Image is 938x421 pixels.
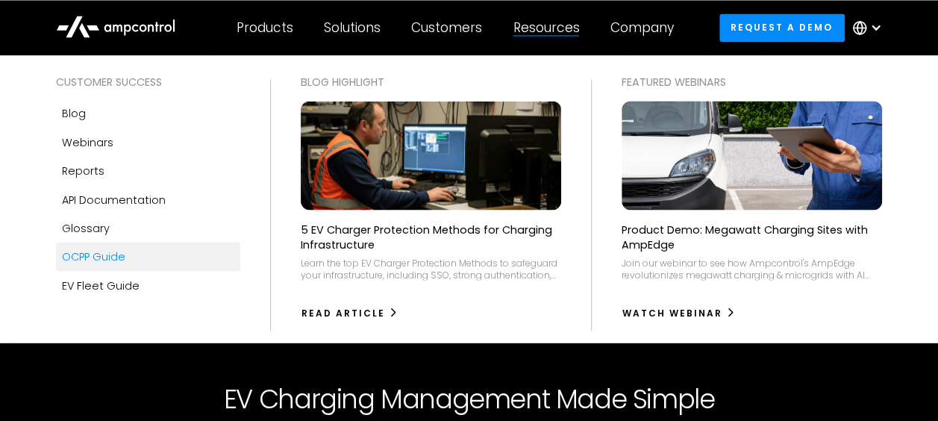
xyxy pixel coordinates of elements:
div: Read Article [301,306,385,319]
div: Customers [411,19,482,36]
div: Learn the top EV Charger Protection Methods to safeguard your infrastructure, including SSO, stro... [301,257,561,280]
div: Join our webinar to see how Ampcontrol's AmpEdge revolutionizes megawatt charging & microgrids wi... [622,257,882,280]
a: API Documentation [56,185,240,213]
a: watch webinar [622,301,736,325]
a: OCPP Guide [56,242,240,270]
div: Customer success [56,73,240,90]
a: Reports [56,156,240,184]
div: EV Fleet Guide [62,277,140,293]
a: Glossary [56,213,240,242]
div: Solutions [324,19,381,36]
div: Webinars [62,134,113,150]
div: Blog [62,105,86,121]
a: Read Article [301,301,398,325]
div: Featured webinars [622,73,882,90]
div: Glossary [62,219,110,236]
div: watch webinar [622,306,722,319]
a: Webinars [56,128,240,156]
div: Resources [513,19,579,36]
a: Request a demo [719,13,845,41]
div: Company [610,19,674,36]
div: Products [237,19,293,36]
a: EV Fleet Guide [56,271,240,299]
h2: EV Charging Management Made Simple [224,383,714,414]
div: Reports [62,162,104,178]
div: OCPP Guide [62,248,125,264]
div: Blog Highlight [301,73,561,90]
p: Product Demo: Megawatt Charging Sites with AmpEdge [622,222,882,252]
p: 5 EV Charger Protection Methods for Charging Infrastructure [301,222,561,252]
a: Blog [56,99,240,127]
div: API Documentation [62,191,166,208]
